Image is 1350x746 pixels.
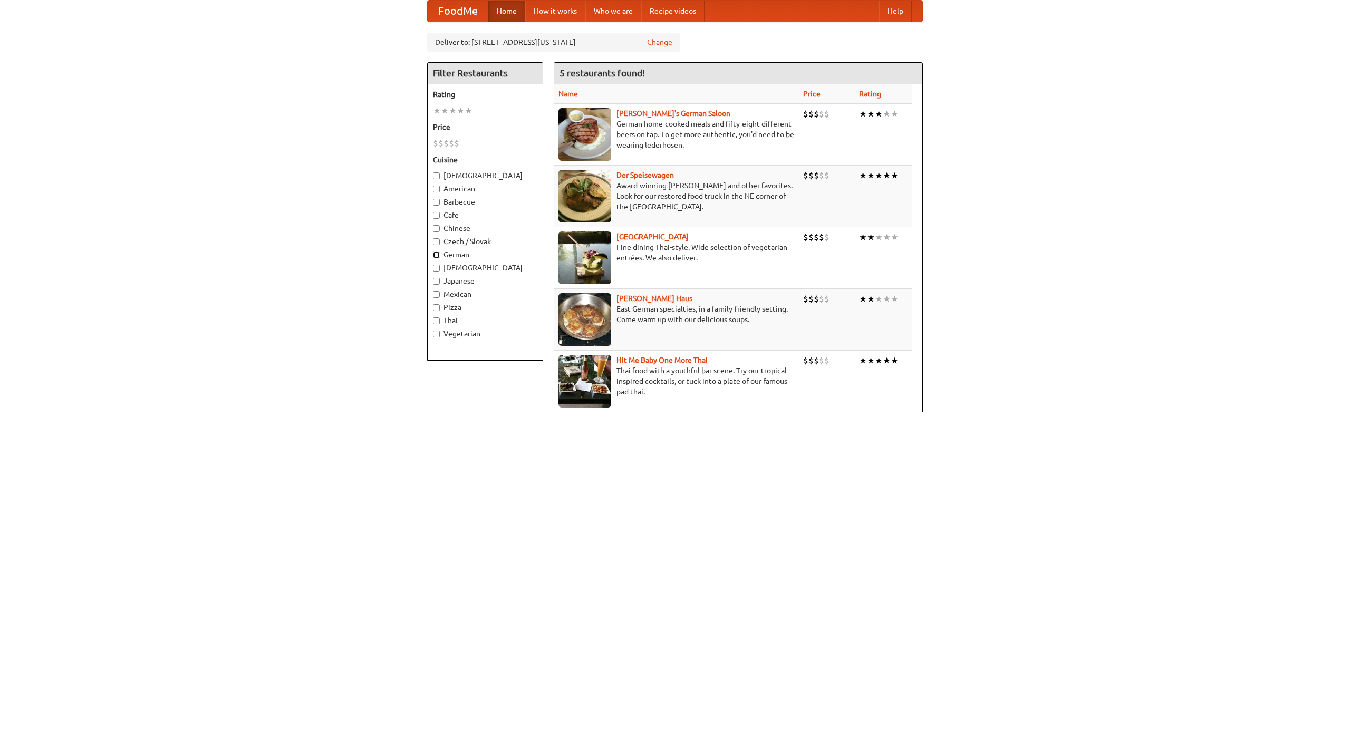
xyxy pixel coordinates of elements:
label: Vegetarian [433,328,537,339]
a: Change [647,37,672,47]
li: ★ [441,105,449,117]
li: ★ [875,355,883,366]
li: $ [824,170,830,181]
label: Pizza [433,302,537,313]
label: German [433,249,537,260]
label: American [433,183,537,194]
a: [GEOGRAPHIC_DATA] [616,232,689,241]
a: Hit Me Baby One More Thai [616,356,708,364]
li: $ [808,170,814,181]
li: $ [803,231,808,243]
li: $ [824,355,830,366]
input: [DEMOGRAPHIC_DATA] [433,172,440,179]
a: Der Speisewagen [616,171,674,179]
a: Home [488,1,525,22]
label: Japanese [433,276,537,286]
li: $ [819,293,824,305]
li: ★ [883,355,891,366]
li: ★ [883,170,891,181]
li: $ [808,293,814,305]
li: $ [824,108,830,120]
li: $ [814,170,819,181]
li: ★ [875,170,883,181]
h5: Cuisine [433,154,537,165]
li: ★ [883,108,891,120]
li: $ [803,108,808,120]
li: $ [814,355,819,366]
a: FoodMe [428,1,488,22]
input: German [433,251,440,258]
li: $ [819,108,824,120]
p: German home-cooked meals and fifty-eight different beers on tap. To get more authentic, you'd nee... [558,119,795,150]
li: ★ [875,231,883,243]
li: ★ [867,108,875,120]
li: $ [443,138,449,149]
li: $ [803,170,808,181]
label: Thai [433,315,537,326]
input: Pizza [433,304,440,311]
input: Mexican [433,291,440,298]
li: ★ [465,105,472,117]
li: $ [803,355,808,366]
li: $ [449,138,454,149]
ng-pluralize: 5 restaurants found! [560,68,645,78]
li: ★ [867,170,875,181]
input: [DEMOGRAPHIC_DATA] [433,265,440,272]
li: $ [808,231,814,243]
label: [DEMOGRAPHIC_DATA] [433,263,537,273]
h5: Price [433,122,537,132]
input: Czech / Slovak [433,238,440,245]
li: ★ [891,355,899,366]
li: ★ [859,231,867,243]
li: $ [819,355,824,366]
input: Cafe [433,212,440,219]
li: $ [824,231,830,243]
a: [PERSON_NAME] Haus [616,294,692,303]
li: ★ [449,105,457,117]
li: ★ [883,231,891,243]
h4: Filter Restaurants [428,63,543,84]
p: Fine dining Thai-style. Wide selection of vegetarian entrées. We also deliver. [558,242,795,263]
li: ★ [891,231,899,243]
input: Vegetarian [433,331,440,337]
input: Japanese [433,278,440,285]
li: $ [808,108,814,120]
input: American [433,186,440,192]
li: $ [803,293,808,305]
img: babythai.jpg [558,355,611,408]
li: ★ [891,293,899,305]
label: Chinese [433,223,537,234]
a: [PERSON_NAME]'s German Saloon [616,109,730,118]
li: ★ [891,108,899,120]
img: kohlhaus.jpg [558,293,611,346]
li: $ [814,108,819,120]
li: ★ [433,105,441,117]
li: $ [819,170,824,181]
h5: Rating [433,89,537,100]
li: ★ [891,170,899,181]
li: ★ [867,231,875,243]
li: ★ [859,293,867,305]
li: ★ [859,355,867,366]
label: Cafe [433,210,537,220]
li: $ [814,293,819,305]
div: Deliver to: [STREET_ADDRESS][US_STATE] [427,33,680,52]
li: $ [814,231,819,243]
label: Czech / Slovak [433,236,537,247]
li: $ [454,138,459,149]
li: ★ [875,108,883,120]
a: Rating [859,90,881,98]
img: speisewagen.jpg [558,170,611,222]
img: esthers.jpg [558,108,611,161]
li: ★ [867,293,875,305]
li: ★ [859,170,867,181]
p: East German specialties, in a family-friendly setting. Come warm up with our delicious soups. [558,304,795,325]
li: ★ [875,293,883,305]
li: ★ [883,293,891,305]
a: Price [803,90,821,98]
li: $ [808,355,814,366]
a: How it works [525,1,585,22]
